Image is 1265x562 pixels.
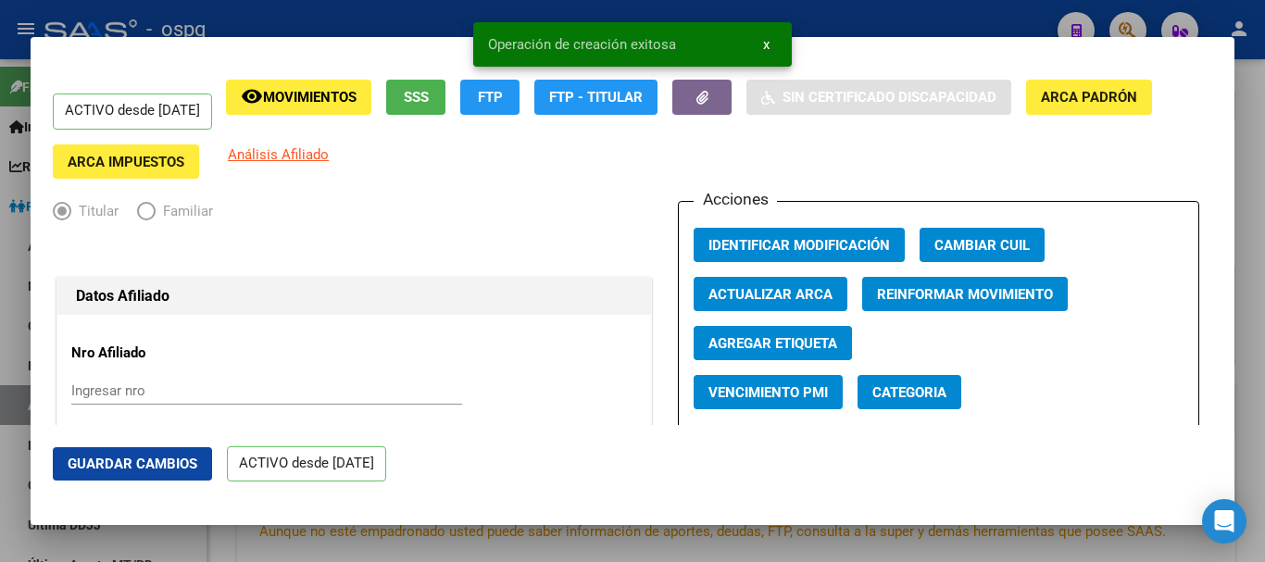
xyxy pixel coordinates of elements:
[748,28,784,61] button: x
[53,447,212,481] button: Guardar Cambios
[534,80,658,114] button: FTP - Titular
[1026,80,1152,114] button: ARCA Padrón
[1041,90,1137,106] span: ARCA Padrón
[934,237,1030,254] span: Cambiar CUIL
[53,144,199,179] button: ARCA Impuestos
[53,94,212,130] p: ACTIVO desde [DATE]
[404,90,429,106] span: SSS
[226,80,371,114] button: Movimientos
[783,90,996,106] span: Sin Certificado Discapacidad
[549,90,643,106] span: FTP - Titular
[708,286,833,303] span: Actualizar ARCA
[694,375,843,409] button: Vencimiento PMI
[763,36,770,53] span: x
[227,446,386,482] p: ACTIVO desde [DATE]
[228,146,329,163] span: Análisis Afiliado
[386,80,445,114] button: SSS
[877,286,1053,303] span: Reinformar Movimiento
[71,201,119,222] span: Titular
[694,187,777,211] h3: Acciones
[156,201,213,222] span: Familiar
[241,85,263,107] mat-icon: remove_red_eye
[708,384,828,401] span: Vencimiento PMI
[71,343,241,364] p: Nro Afiliado
[694,277,847,311] button: Actualizar ARCA
[460,80,520,114] button: FTP
[858,375,961,409] button: Categoria
[76,285,632,307] h1: Datos Afiliado
[478,90,503,106] span: FTP
[68,456,197,472] span: Guardar Cambios
[920,228,1045,262] button: Cambiar CUIL
[488,35,676,54] span: Operación de creación exitosa
[1202,499,1246,543] div: Open Intercom Messenger
[53,206,232,223] mat-radio-group: Elija una opción
[872,384,946,401] span: Categoria
[746,80,1011,114] button: Sin Certificado Discapacidad
[694,326,852,360] button: Agregar Etiqueta
[263,90,357,106] span: Movimientos
[694,228,905,262] button: Identificar Modificación
[708,335,837,352] span: Agregar Etiqueta
[862,277,1068,311] button: Reinformar Movimiento
[708,237,890,254] span: Identificar Modificación
[68,154,184,170] span: ARCA Impuestos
